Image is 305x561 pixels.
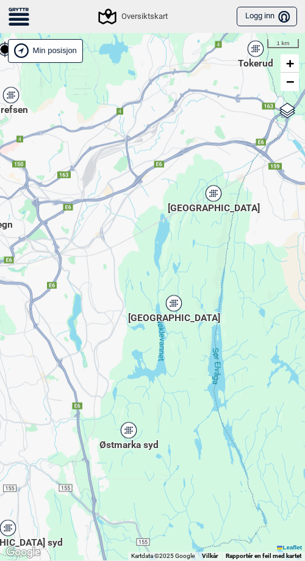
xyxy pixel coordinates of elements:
[277,544,302,551] a: Leaflet
[252,45,259,52] div: Tokerud
[8,39,83,63] div: Vis min posisjon
[4,524,12,531] div: [GEOGRAPHIC_DATA] syd
[281,73,299,91] a: Zoom out
[276,97,299,124] a: Layers
[125,426,132,433] div: Østmarka syd
[226,552,301,559] a: Rapportér en feil med kartet
[3,545,43,560] a: Åpne dette området i Google Maps (et nytt vindu åpnes)
[237,7,297,27] button: Logg inn
[3,545,43,560] img: Google
[267,39,299,49] div: 1 km
[286,74,294,89] span: −
[286,56,294,71] span: +
[7,91,15,98] div: Grefsen
[100,9,167,24] div: Oversiktskart
[170,299,178,306] div: [GEOGRAPHIC_DATA]
[281,54,299,73] a: Zoom in
[210,189,217,197] div: [GEOGRAPHIC_DATA]
[202,552,218,559] a: Vilkår (åpnes i en ny fane)
[131,552,195,559] span: Kartdata ©2025 Google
